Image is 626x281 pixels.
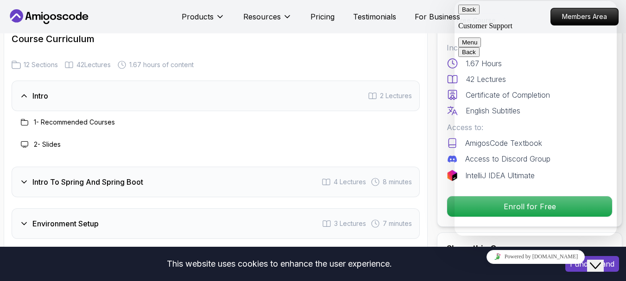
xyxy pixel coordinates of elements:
h3: Intro To Spring And Spring Boot [32,176,143,187]
button: Intro To Spring And Spring Boot4 Lectures 8 minutes [12,167,420,197]
span: 2 Lectures [380,91,412,100]
p: Access to: [447,122,613,133]
a: Testimonials [353,11,396,22]
button: Enroll for Free [447,196,613,217]
button: Resources [243,11,292,30]
button: Environment Setup3 Lectures 7 minutes [12,208,420,239]
iframe: chat widget [455,246,617,267]
p: Products [182,11,214,22]
a: Pricing [310,11,335,22]
img: jetbrains logo [447,170,458,181]
h2: Course Curriculum [12,32,420,45]
h3: 1 - Recommended Courses [34,118,115,127]
span: 7 minutes [383,219,412,228]
span: 3 Lectures [334,219,366,228]
span: 12 Sections [24,60,58,69]
div: This website uses cookies to enhance the user experience. [7,254,551,274]
p: Enroll for Free [447,196,612,217]
p: Includes: [447,42,613,53]
span: 42 Lectures [76,60,111,69]
a: For Business [415,11,460,22]
h3: 2 - Slides [34,140,61,149]
button: Intro2 Lectures [12,81,420,111]
h3: Intro [32,90,48,101]
iframe: chat widget [587,244,617,272]
span: 1.67 hours of content [129,60,194,69]
h3: Environment Setup [32,218,99,229]
h2: Share this Course [447,242,613,255]
span: 4 Lectures [334,177,366,187]
p: Resources [243,11,281,22]
iframe: chat widget [455,1,617,236]
button: Products [182,11,225,30]
span: 8 minutes [383,177,412,187]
